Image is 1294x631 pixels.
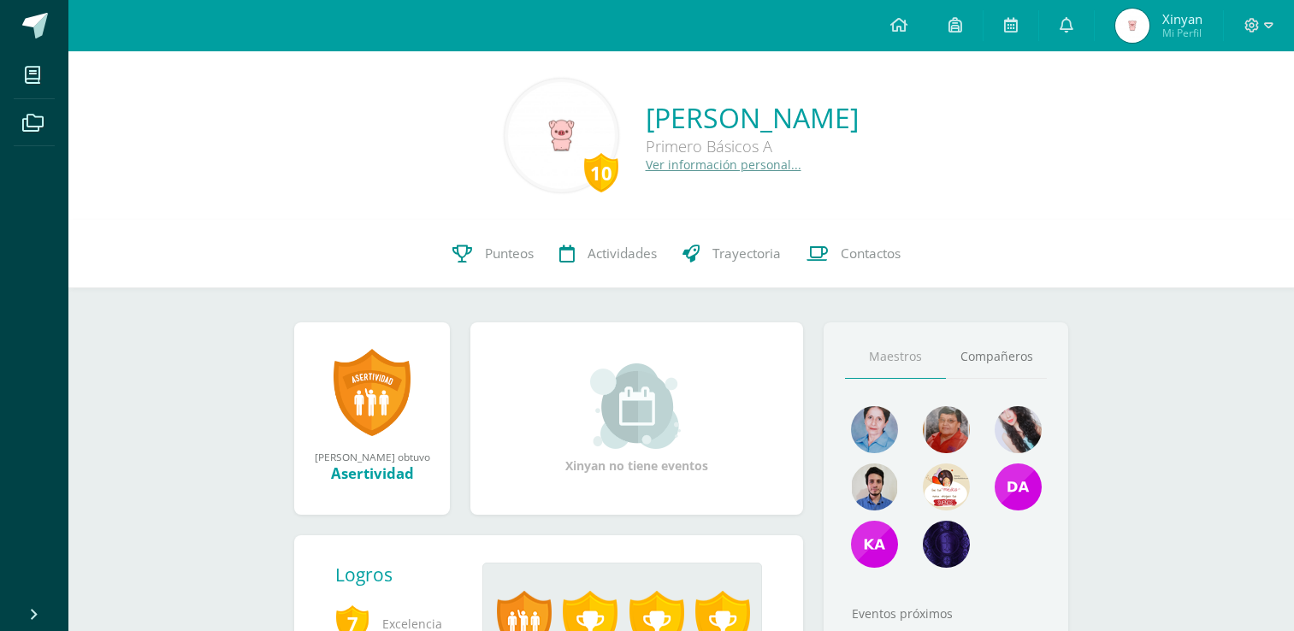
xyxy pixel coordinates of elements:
[712,245,781,262] span: Trayectoria
[923,406,970,453] img: 8ad4561c845816817147f6c4e484f2e8.png
[440,220,547,288] a: Punteos
[646,136,859,156] div: Primero Básicos A
[590,363,683,449] img: event_small.png
[552,363,723,474] div: Xinyan no tiene eventos
[845,605,1047,622] div: Eventos próximos
[845,335,946,379] a: Maestros
[995,406,1042,453] img: 18063a1d57e86cae316d13b62bda9887.png
[584,153,618,192] div: 10
[794,220,913,288] a: Contactos
[1162,26,1202,40] span: Mi Perfil
[1115,9,1149,43] img: 31c7248459b52d1968276b61d18b5cd8.png
[851,406,898,453] img: 3b19b24bf65429e0bae9bc5e391358da.png
[995,463,1042,510] img: 7c77fd53c8e629aab417004af647256c.png
[485,245,534,262] span: Punteos
[841,245,901,262] span: Contactos
[335,563,469,587] div: Logros
[311,450,433,463] div: [PERSON_NAME] obtuvo
[646,99,859,136] a: [PERSON_NAME]
[547,220,670,288] a: Actividades
[588,245,657,262] span: Actividades
[646,156,801,173] a: Ver información personal...
[508,82,615,189] img: b0c7e522e10972890edfe744f53a8931.png
[851,521,898,568] img: 57a22e3baad8e3e20f6388c0a987e578.png
[311,463,433,483] div: Asertividad
[923,463,970,510] img: 6abeb608590446332ac9ffeb3d35d2d4.png
[923,521,970,568] img: e5764cbc139c5ab3638b7b9fbcd78c28.png
[851,463,898,510] img: 2dffed587003e0fc8d85a787cd9a4a0a.png
[670,220,794,288] a: Trayectoria
[1162,10,1202,27] span: Xinyan
[946,335,1047,379] a: Compañeros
